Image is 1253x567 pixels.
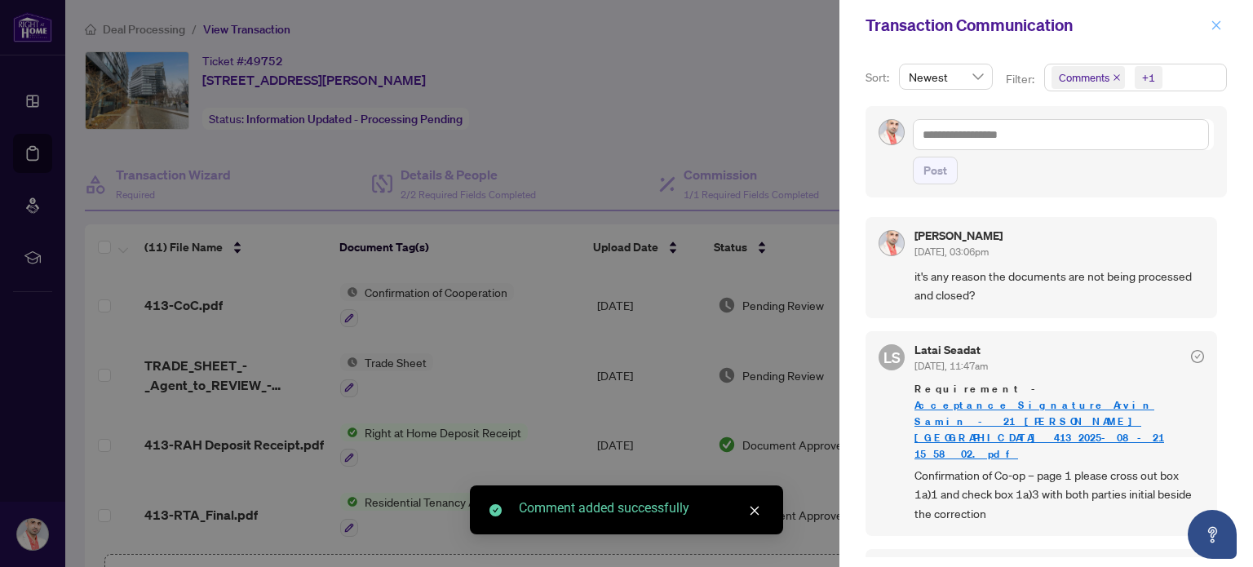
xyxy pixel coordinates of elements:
[914,267,1204,305] span: it's any reason the documents are not being processed and closed?
[1059,69,1109,86] span: Comments
[883,346,901,369] span: LS
[1006,70,1037,88] p: Filter:
[866,13,1206,38] div: Transaction Communication
[1052,66,1125,89] span: Comments
[1142,69,1155,86] div: +1
[879,120,904,144] img: Profile Icon
[914,230,1003,241] h5: [PERSON_NAME]
[489,504,502,516] span: check-circle
[914,246,989,258] span: [DATE], 03:06pm
[519,498,764,518] div: Comment added successfully
[1211,20,1222,31] span: close
[914,381,1204,463] span: Requirement -
[914,344,988,356] h5: Latai Seadat
[749,505,760,516] span: close
[1191,350,1204,363] span: check-circle
[1113,73,1121,82] span: close
[914,466,1204,523] span: Confirmation of Co-op – page 1 please cross out box 1a)1 and check box 1a)3 with both parties ini...
[913,157,958,184] button: Post
[746,502,764,520] a: Close
[909,64,983,89] span: Newest
[1188,510,1237,559] button: Open asap
[914,360,988,372] span: [DATE], 11:47am
[879,231,904,255] img: Profile Icon
[914,398,1164,461] a: Acceptance_Signature_Arvin Samin - 21 [PERSON_NAME][GEOGRAPHIC_DATA] 413_2025-08-21 15_58_02.pdf
[866,69,892,86] p: Sort:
